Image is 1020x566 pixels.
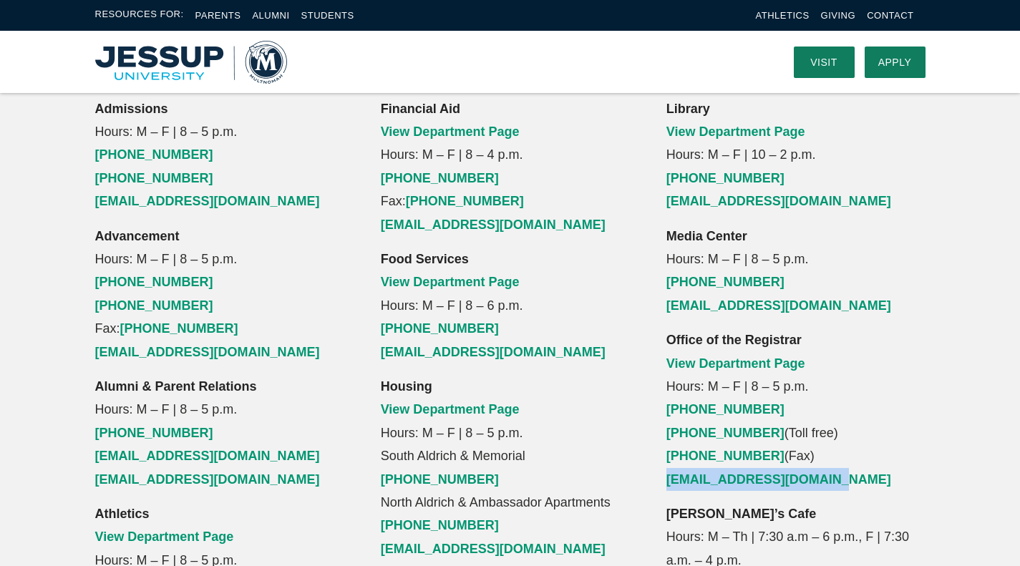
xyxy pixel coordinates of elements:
a: [EMAIL_ADDRESS][DOMAIN_NAME] [381,345,606,359]
a: View Department Page [381,402,520,416]
a: Contact [867,10,913,21]
a: [PHONE_NUMBER] [666,449,785,463]
a: View Department Page [666,356,805,371]
a: [EMAIL_ADDRESS][DOMAIN_NAME] [95,449,320,463]
strong: Financial Aid [381,102,460,116]
strong: Library [666,102,710,116]
p: Hours: M – F | 8 – 6 p.m. [381,248,640,363]
a: View Department Page [381,125,520,139]
p: Hours: M – F | 10 – 2 p.m. [666,97,926,213]
p: Hours: M – F | 8 – 4 p.m. Fax: [381,97,640,236]
a: [PHONE_NUMBER] [381,171,499,185]
strong: Office of the Registrar [666,333,802,347]
a: [PHONE_NUMBER] [381,472,499,487]
a: Parents [195,10,241,21]
a: [PHONE_NUMBER] [95,298,213,313]
a: [PHONE_NUMBER] [666,171,785,185]
p: Hours: M – F | 8 – 5 p.m. South Aldrich & Memorial North Aldrich & Ambassador Apartments [381,375,640,560]
strong: Advancement [95,229,180,243]
a: [EMAIL_ADDRESS][DOMAIN_NAME] [666,194,891,208]
p: Hours: M – F | 8 – 5 p.m. Fax: [95,225,354,363]
a: Apply [865,47,926,78]
span: Resources For: [95,7,184,24]
a: View Department Page [381,275,520,289]
a: [EMAIL_ADDRESS][DOMAIN_NAME] [95,472,320,487]
strong: Alumni & Parent Relations [95,379,257,394]
a: [PHONE_NUMBER] [120,321,238,336]
a: [PHONE_NUMBER] [406,194,524,208]
a: [PHONE_NUMBER] [95,147,213,162]
a: [PHONE_NUMBER] [666,402,785,416]
p: Hours: M – F | 8 – 5 p.m. (Toll free) (Fax) [666,328,926,491]
a: [EMAIL_ADDRESS][DOMAIN_NAME] [381,542,606,556]
a: [EMAIL_ADDRESS][DOMAIN_NAME] [95,194,320,208]
a: [PHONE_NUMBER] [666,426,785,440]
p: Hours: M – F | 8 – 5 p.m. [666,225,926,318]
a: [PHONE_NUMBER] [381,321,499,336]
strong: [PERSON_NAME]’s Cafe [666,507,816,521]
a: Home [95,41,287,84]
a: View Department Page [95,530,234,544]
a: [EMAIL_ADDRESS][DOMAIN_NAME] [666,298,891,313]
a: [EMAIL_ADDRESS][DOMAIN_NAME] [95,345,320,359]
a: [PHONE_NUMBER] [666,275,785,289]
a: Alumni [252,10,289,21]
a: [EMAIL_ADDRESS][DOMAIN_NAME] [381,218,606,232]
a: [PHONE_NUMBER] [95,275,213,289]
a: Visit [794,47,855,78]
img: Multnomah University Logo [95,41,287,84]
a: [PHONE_NUMBER] [95,171,213,185]
a: [EMAIL_ADDRESS][DOMAIN_NAME] [666,472,891,487]
a: [PHONE_NUMBER] [95,426,213,440]
strong: Housing [381,379,432,394]
a: Giving [821,10,856,21]
a: Students [301,10,354,21]
a: [PHONE_NUMBER] [381,518,499,532]
p: Hours: M – F | 8 – 5 p.m. [95,97,354,213]
strong: Athletics [95,507,150,521]
strong: Media Center [666,229,747,243]
strong: Admissions [95,102,168,116]
a: Athletics [756,10,810,21]
p: Hours: M – F | 8 – 5 p.m. [95,375,354,491]
a: View Department Page [666,125,805,139]
strong: Food Services [381,252,469,266]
